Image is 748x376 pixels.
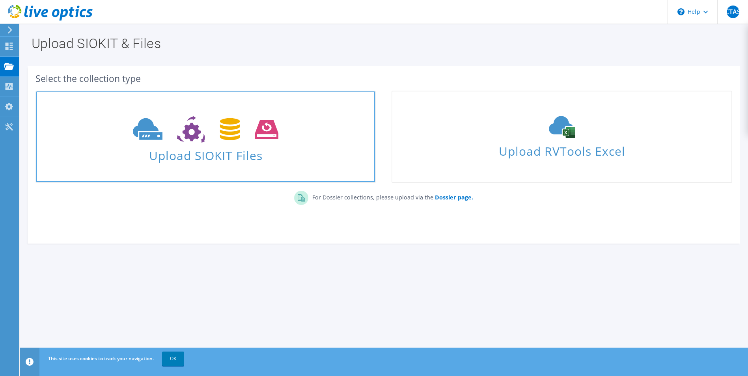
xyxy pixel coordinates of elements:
h1: Upload SIOKIT & Files [32,37,732,50]
div: Select the collection type [35,74,732,83]
span: Upload RVTools Excel [392,141,731,158]
a: Upload SIOKIT Files [35,91,376,183]
a: Dossier page. [433,194,473,201]
span: Upload SIOKIT Files [36,145,375,162]
span: This site uses cookies to track your navigation. [48,355,154,362]
b: Dossier page. [435,194,473,201]
span: CTAS [727,6,739,18]
p: For Dossier collections, please upload via the [308,191,473,202]
svg: \n [677,8,685,15]
a: OK [162,352,184,366]
a: Upload RVTools Excel [392,91,732,183]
